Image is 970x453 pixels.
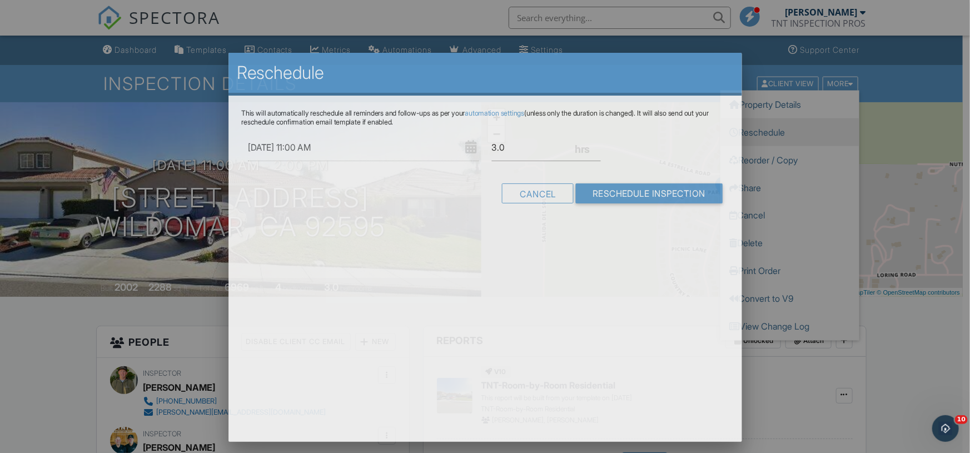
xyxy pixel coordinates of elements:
a: automation settings [465,109,524,117]
p: This will automatically reschedule all reminders and follow-ups as per your (unless only the dura... [241,109,729,127]
span: 10 [955,415,968,424]
h2: Reschedule [237,62,733,84]
input: Reschedule Inspection [575,183,722,203]
div: Cancel [502,183,574,203]
iframe: Intercom live chat [932,415,959,442]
